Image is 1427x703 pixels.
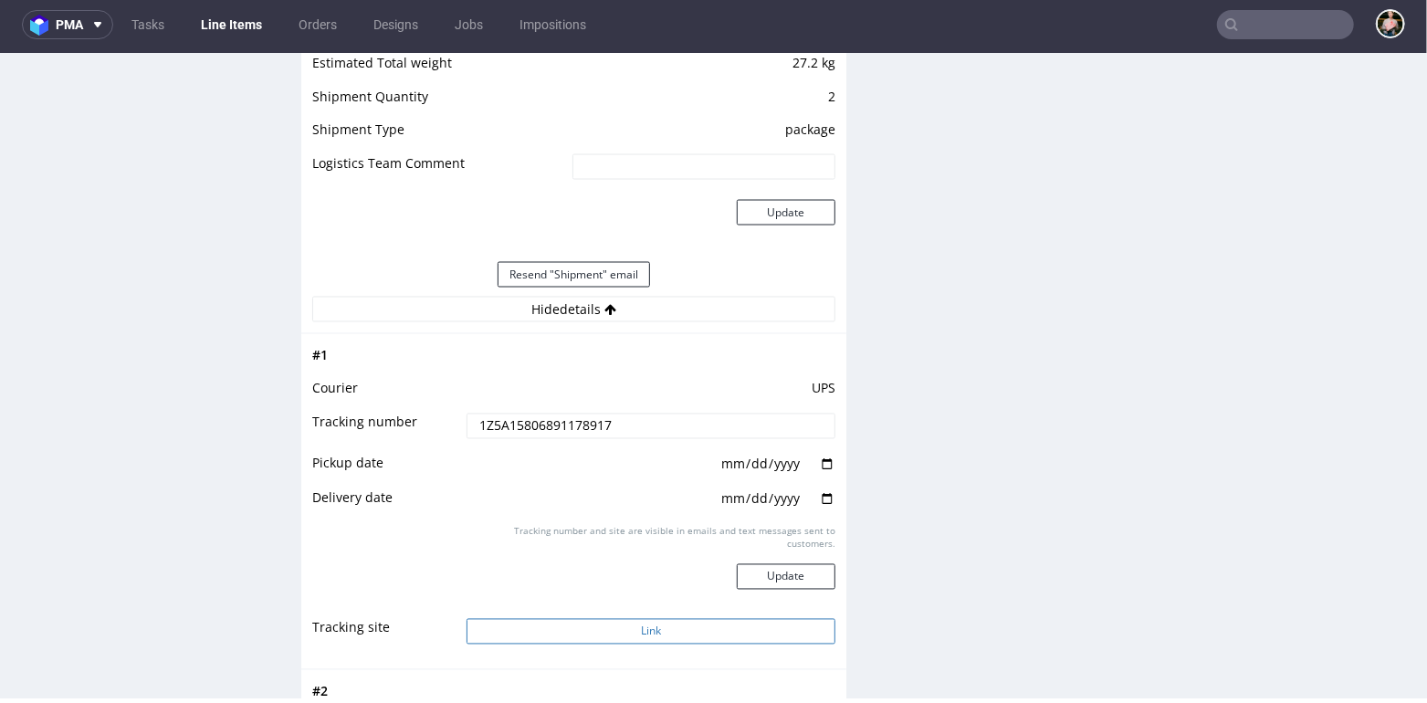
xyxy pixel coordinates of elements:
[30,15,56,36] img: logo
[312,629,328,646] span: # 2
[312,32,568,66] td: Shipment Quantity
[56,18,83,31] span: pma
[362,10,429,39] a: Designs
[312,243,835,268] button: Hidedetails
[288,10,348,39] a: Orders
[568,65,835,99] td: package
[312,293,328,310] span: # 1
[312,324,462,358] td: Courier
[444,10,494,39] a: Jobs
[477,471,835,497] p: Tracking number and site are visible in emails and text messages sent to customers.
[312,563,462,604] td: Tracking site
[737,146,835,172] button: Update
[737,510,835,536] button: Update
[312,399,462,435] td: Pickup date
[312,99,568,140] td: Logistics Team Comment
[509,10,597,39] a: Impositions
[467,568,835,585] a: Link
[312,65,568,99] td: Shipment Type
[568,32,835,66] td: 2
[462,324,835,358] td: UPS
[121,10,175,39] a: Tasks
[312,358,462,399] td: Tracking number
[467,565,835,591] button: Link
[498,208,650,234] button: Resend "Shipment" email
[22,10,113,39] button: pma
[190,10,273,39] a: Line Items
[1378,11,1403,37] img: Marta Tomaszewska
[312,434,462,469] td: Delivery date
